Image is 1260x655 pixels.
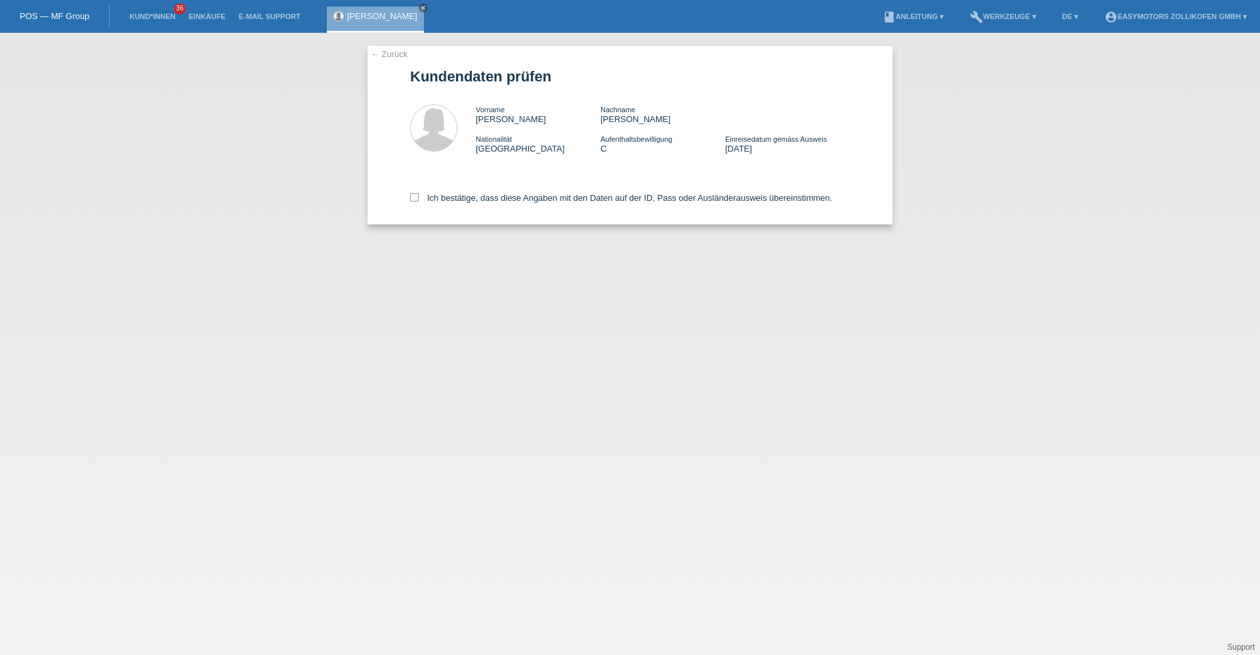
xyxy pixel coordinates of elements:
[419,3,428,12] a: close
[1227,643,1255,652] a: Support
[174,3,186,14] span: 36
[20,11,89,21] a: POS — MF Group
[600,104,725,124] div: [PERSON_NAME]
[371,49,408,59] a: ← Zurück
[347,11,417,21] a: [PERSON_NAME]
[725,134,850,154] div: [DATE]
[476,134,600,154] div: [GEOGRAPHIC_DATA]
[476,104,600,124] div: [PERSON_NAME]
[970,11,983,24] i: build
[1056,12,1085,20] a: DE ▾
[476,106,505,114] span: Vorname
[410,193,832,203] label: Ich bestätige, dass diese Angaben mit den Daten auf der ID, Pass oder Ausländerausweis übereinsti...
[883,11,896,24] i: book
[182,12,232,20] a: Einkäufe
[876,12,950,20] a: bookAnleitung ▾
[600,135,672,143] span: Aufenthaltsbewilligung
[123,12,182,20] a: Kund*innen
[725,135,827,143] span: Einreisedatum gemäss Ausweis
[1098,12,1253,20] a: account_circleEasymotors Zollikofen GmbH ▾
[963,12,1043,20] a: buildWerkzeuge ▾
[600,134,725,154] div: C
[232,12,307,20] a: E-Mail Support
[600,106,635,114] span: Nachname
[410,68,850,85] h1: Kundendaten prüfen
[476,135,512,143] span: Nationalität
[1104,11,1118,24] i: account_circle
[420,5,427,11] i: close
